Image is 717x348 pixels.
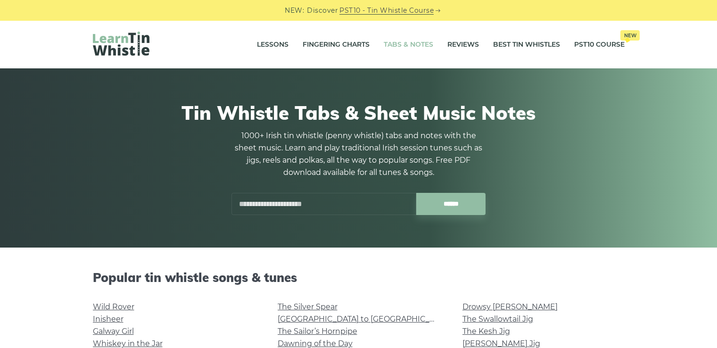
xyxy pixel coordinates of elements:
[574,33,625,57] a: PST10 CourseNew
[303,33,370,57] a: Fingering Charts
[462,302,558,311] a: Drowsy [PERSON_NAME]
[93,339,163,348] a: Whiskey in the Jar
[231,130,486,179] p: 1000+ Irish tin whistle (penny whistle) tabs and notes with the sheet music. Learn and play tradi...
[278,339,353,348] a: Dawning of the Day
[93,315,124,323] a: Inisheer
[384,33,433,57] a: Tabs & Notes
[493,33,560,57] a: Best Tin Whistles
[93,270,625,285] h2: Popular tin whistle songs & tunes
[257,33,288,57] a: Lessons
[278,302,338,311] a: The Silver Spear
[462,327,510,336] a: The Kesh Jig
[278,327,357,336] a: The Sailor’s Hornpipe
[447,33,479,57] a: Reviews
[93,32,149,56] img: LearnTinWhistle.com
[620,30,640,41] span: New
[278,315,452,323] a: [GEOGRAPHIC_DATA] to [GEOGRAPHIC_DATA]
[462,315,533,323] a: The Swallowtail Jig
[93,327,134,336] a: Galway Girl
[462,339,540,348] a: [PERSON_NAME] Jig
[93,101,625,124] h1: Tin Whistle Tabs & Sheet Music Notes
[93,302,134,311] a: Wild Rover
